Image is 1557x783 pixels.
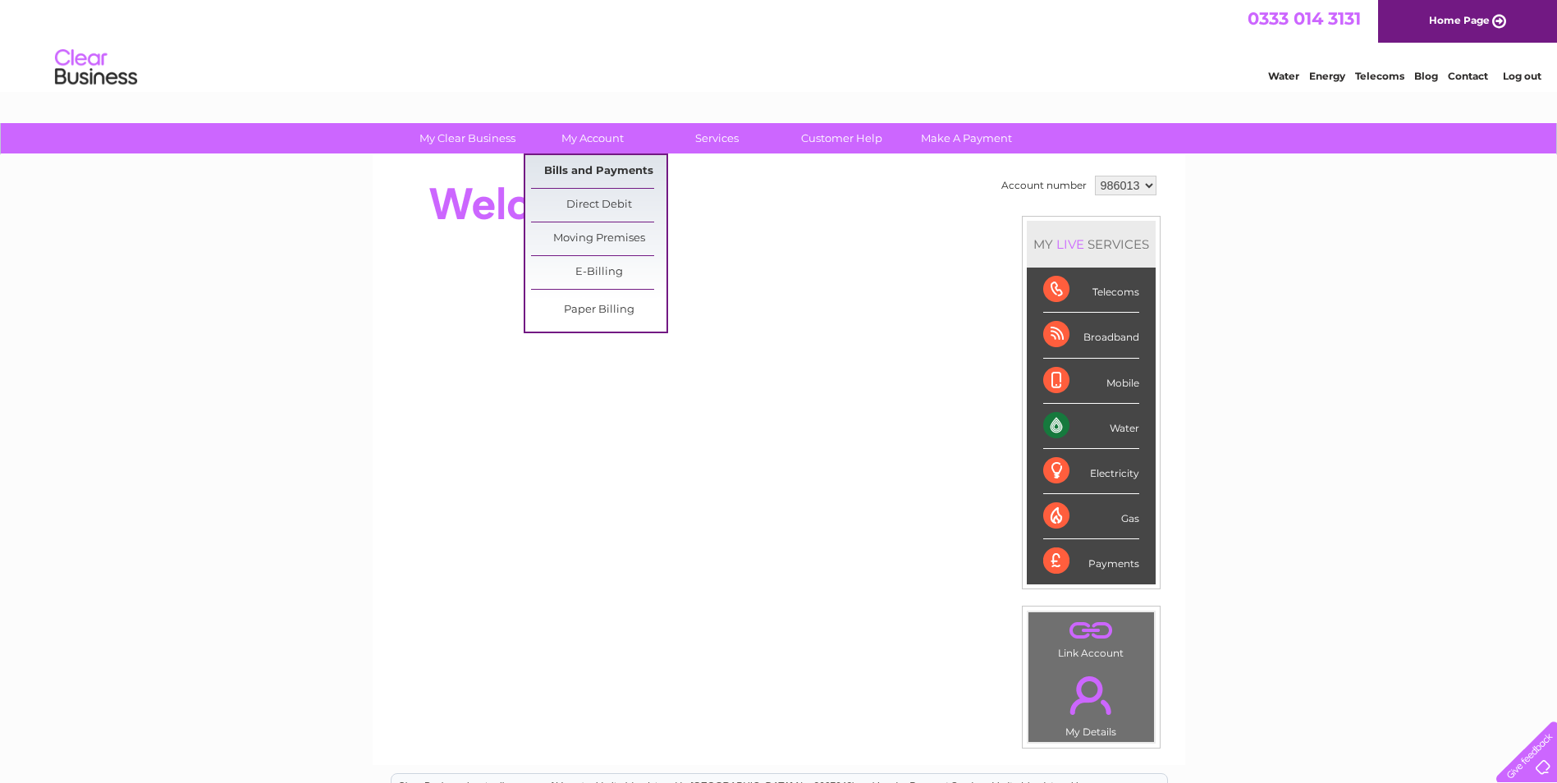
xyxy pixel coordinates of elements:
[1043,313,1139,358] div: Broadband
[1248,8,1361,29] a: 0333 014 3131
[1027,221,1156,268] div: MY SERVICES
[1043,359,1139,404] div: Mobile
[400,123,535,153] a: My Clear Business
[1043,539,1139,584] div: Payments
[392,9,1167,80] div: Clear Business is a trading name of Verastar Limited (registered in [GEOGRAPHIC_DATA] No. 3667643...
[531,189,666,222] a: Direct Debit
[1043,404,1139,449] div: Water
[1268,70,1299,82] a: Water
[1043,268,1139,313] div: Telecoms
[1028,611,1155,663] td: Link Account
[54,43,138,93] img: logo.png
[1028,662,1155,743] td: My Details
[1355,70,1404,82] a: Telecoms
[774,123,909,153] a: Customer Help
[524,123,660,153] a: My Account
[531,294,666,327] a: Paper Billing
[1053,236,1088,252] div: LIVE
[1043,494,1139,539] div: Gas
[531,256,666,289] a: E-Billing
[899,123,1034,153] a: Make A Payment
[997,172,1091,199] td: Account number
[1033,616,1150,645] a: .
[1503,70,1541,82] a: Log out
[1043,449,1139,494] div: Electricity
[531,155,666,188] a: Bills and Payments
[531,222,666,255] a: Moving Premises
[1033,666,1150,724] a: .
[1309,70,1345,82] a: Energy
[1448,70,1488,82] a: Contact
[1414,70,1438,82] a: Blog
[649,123,785,153] a: Services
